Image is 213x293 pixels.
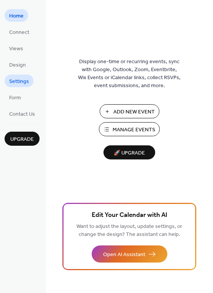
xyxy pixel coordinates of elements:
a: Contact Us [5,107,40,120]
a: Form [5,91,25,104]
span: Want to adjust the layout, update settings, or change the design? The assistant can help. [76,221,182,240]
a: Settings [5,75,33,87]
button: Add New Event [100,104,159,118]
span: Connect [9,29,29,37]
button: 🚀 Upgrade [103,145,155,159]
span: Views [9,45,23,53]
span: Open AI Assistant [103,251,145,259]
span: Contact Us [9,110,35,118]
span: Manage Events [113,126,155,134]
a: Connect [5,25,34,38]
span: 🚀 Upgrade [108,148,151,158]
span: Add New Event [113,108,155,116]
span: Settings [9,78,29,86]
span: Display one-time or recurring events, sync with Google, Outlook, Zoom, Eventbrite, Wix Events or ... [78,58,181,90]
button: Open AI Assistant [92,245,167,263]
span: Home [9,12,24,20]
span: Upgrade [10,135,34,143]
span: Edit Your Calendar with AI [92,210,167,221]
span: Form [9,94,21,102]
a: Views [5,42,28,54]
a: Home [5,9,28,22]
button: Manage Events [99,122,160,136]
button: Upgrade [5,132,40,146]
a: Design [5,58,30,71]
span: Design [9,61,26,69]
